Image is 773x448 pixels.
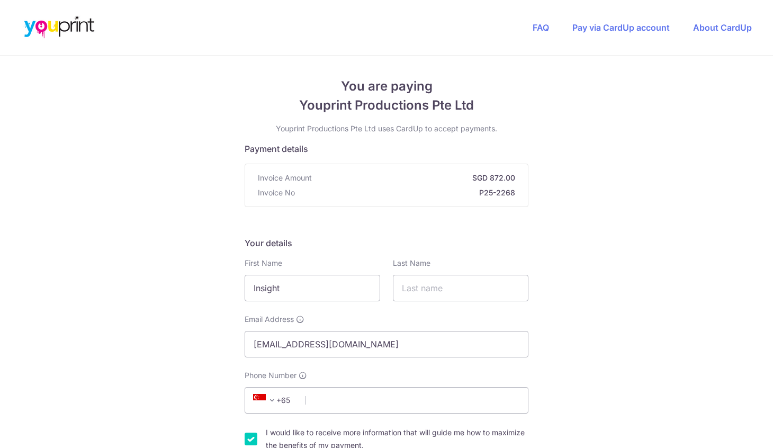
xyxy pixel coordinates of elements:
label: Last Name [393,258,430,268]
a: Pay via CardUp account [572,22,670,33]
span: +65 [250,394,298,407]
span: Youprint Productions Pte Ltd [245,96,528,115]
span: Email Address [245,314,294,325]
strong: SGD 872.00 [316,173,515,183]
span: Phone Number [245,370,296,381]
input: Email address [245,331,528,357]
a: About CardUp [693,22,752,33]
label: First Name [245,258,282,268]
a: FAQ [533,22,549,33]
span: Invoice Amount [258,173,312,183]
h5: Your details [245,237,528,249]
p: Youprint Productions Pte Ltd uses CardUp to accept payments. [245,123,528,134]
span: You are paying [245,77,528,96]
span: Invoice No [258,187,295,198]
strong: P25-2268 [299,187,515,198]
input: Last name [393,275,528,301]
h5: Payment details [245,142,528,155]
input: First name [245,275,380,301]
span: +65 [253,394,278,407]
